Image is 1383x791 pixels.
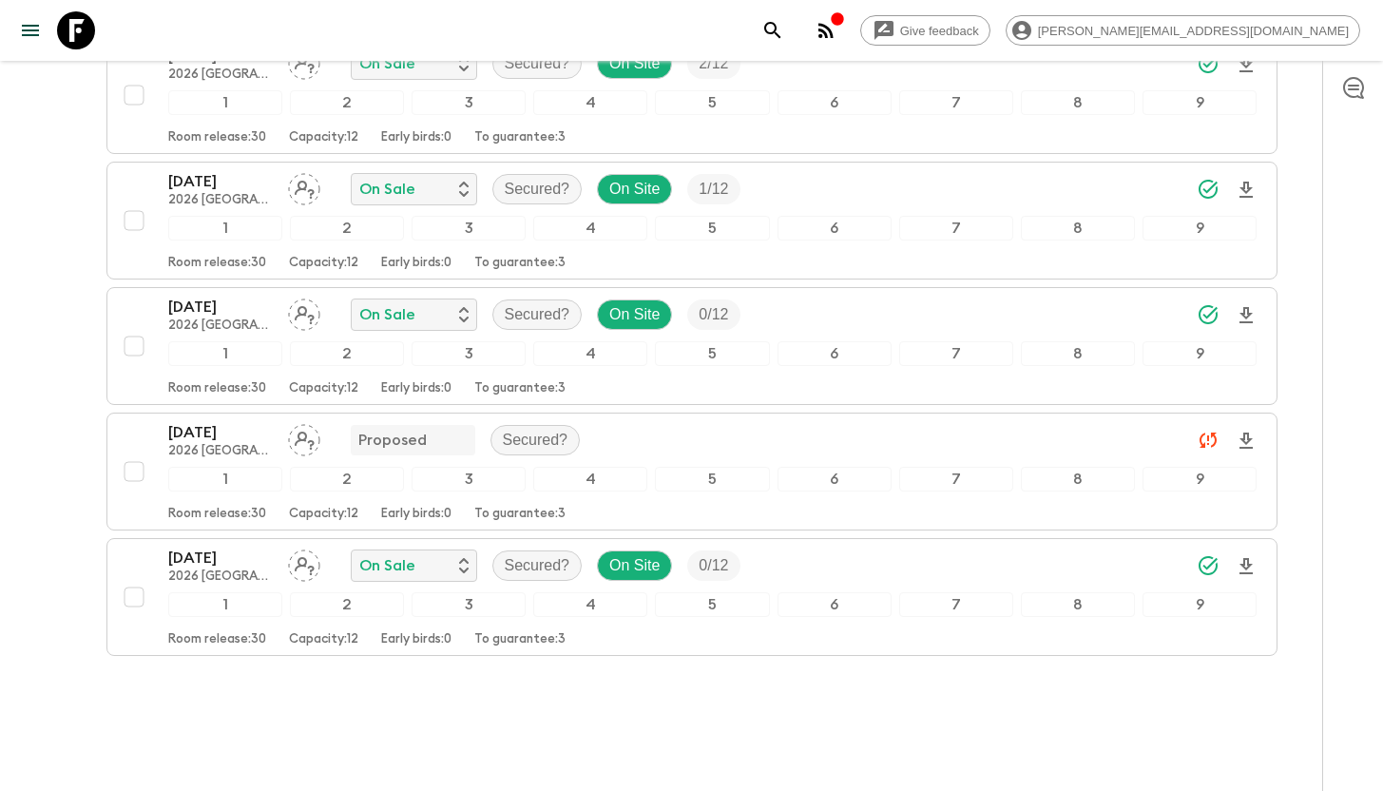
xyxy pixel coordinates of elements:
p: Early birds: 0 [381,507,451,522]
p: Room release: 30 [168,507,266,522]
span: Give feedback [890,24,989,38]
div: 9 [1143,467,1257,492]
svg: Synced Successfully [1197,303,1220,326]
div: 7 [899,592,1013,617]
div: 5 [655,216,769,241]
div: 2 [290,90,404,115]
p: On Sale [359,554,415,577]
button: [DATE]2026 [GEOGRAPHIC_DATA] (Jun - Nov)Assign pack leaderOn SaleSecured?On SiteTrip Fill12345678... [106,538,1277,656]
p: Secured? [505,303,570,326]
span: Assign pack leader [288,179,320,194]
div: 8 [1021,216,1135,241]
p: 2026 [GEOGRAPHIC_DATA] (Jun - Nov) [168,444,273,459]
svg: Download Onboarding [1235,53,1258,76]
span: [PERSON_NAME][EMAIL_ADDRESS][DOMAIN_NAME] [1028,24,1359,38]
p: To guarantee: 3 [474,130,566,145]
div: 4 [533,467,647,492]
p: On Site [609,52,660,75]
div: Secured? [492,299,583,330]
p: To guarantee: 3 [474,381,566,396]
p: [DATE] [168,296,273,318]
div: 4 [533,216,647,241]
div: 8 [1021,592,1135,617]
p: 0 / 12 [699,303,728,326]
p: Capacity: 12 [289,130,358,145]
p: 2 / 12 [699,52,728,75]
div: 4 [533,592,647,617]
span: Assign pack leader [288,430,320,445]
p: Room release: 30 [168,632,266,647]
button: [DATE]2026 [GEOGRAPHIC_DATA] (Jun - Nov)Assign pack leaderOn SaleSecured?On SiteTrip Fill12345678... [106,36,1277,154]
svg: Download Onboarding [1235,304,1258,327]
div: 2 [290,592,404,617]
div: 9 [1143,90,1257,115]
button: [DATE]2026 [GEOGRAPHIC_DATA] (Jun - Nov)Assign pack leaderOn SaleSecured?On SiteTrip Fill12345678... [106,162,1277,280]
div: 8 [1021,90,1135,115]
div: Secured? [492,550,583,581]
div: 1 [168,90,282,115]
svg: Unable to sync - Check prices and secured [1197,429,1220,452]
p: [DATE] [168,421,273,444]
div: 9 [1143,216,1257,241]
div: 9 [1143,341,1257,366]
span: Assign pack leader [288,53,320,68]
div: 7 [899,467,1013,492]
div: Secured? [492,48,583,79]
p: Early birds: 0 [381,381,451,396]
p: On Site [609,178,660,201]
div: On Site [597,550,672,581]
div: 8 [1021,467,1135,492]
div: 4 [533,90,647,115]
div: On Site [597,299,672,330]
div: 3 [412,341,526,366]
svg: Download Onboarding [1235,179,1258,202]
svg: Synced Successfully [1197,178,1220,201]
div: 3 [412,592,526,617]
p: Capacity: 12 [289,381,358,396]
p: Room release: 30 [168,256,266,271]
div: 7 [899,341,1013,366]
div: 6 [778,341,892,366]
p: On Sale [359,52,415,75]
div: 5 [655,592,769,617]
div: 9 [1143,592,1257,617]
div: 1 [168,216,282,241]
div: 5 [655,341,769,366]
p: 0 / 12 [699,554,728,577]
span: Assign pack leader [288,555,320,570]
div: 8 [1021,341,1135,366]
p: Early birds: 0 [381,256,451,271]
button: [DATE]2026 [GEOGRAPHIC_DATA] (Jun - Nov)Assign pack leaderOn SaleSecured?On SiteTrip Fill12345678... [106,287,1277,405]
p: To guarantee: 3 [474,632,566,647]
p: Capacity: 12 [289,256,358,271]
div: 1 [168,467,282,492]
button: search adventures [754,11,792,49]
p: On Site [609,554,660,577]
p: 1 / 12 [699,178,728,201]
svg: Synced Successfully [1197,554,1220,577]
p: Proposed [358,429,427,452]
p: On Sale [359,178,415,201]
div: 1 [168,592,282,617]
div: 4 [533,341,647,366]
div: 5 [655,467,769,492]
div: Trip Fill [687,550,740,581]
p: 2026 [GEOGRAPHIC_DATA] (Jun - Nov) [168,193,273,208]
div: 7 [899,90,1013,115]
p: To guarantee: 3 [474,256,566,271]
p: Capacity: 12 [289,507,358,522]
p: Capacity: 12 [289,632,358,647]
p: [DATE] [168,547,273,569]
div: 3 [412,216,526,241]
div: Secured? [490,425,581,455]
button: [DATE]2026 [GEOGRAPHIC_DATA] (Jun - Nov)Assign pack leaderProposedSecured?123456789Room release:3... [106,413,1277,531]
p: [DATE] [168,170,273,193]
div: 3 [412,467,526,492]
p: On Site [609,303,660,326]
p: Secured? [503,429,568,452]
div: On Site [597,174,672,204]
div: Trip Fill [687,48,740,79]
div: 6 [778,467,892,492]
p: On Sale [359,303,415,326]
p: Room release: 30 [168,381,266,396]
